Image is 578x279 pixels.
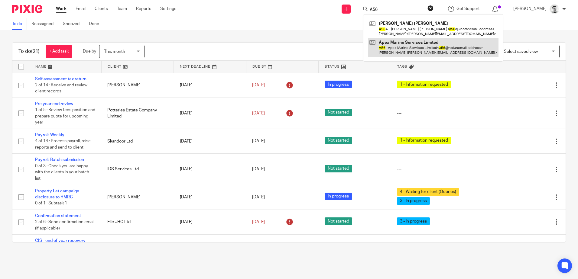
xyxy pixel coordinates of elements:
[18,48,40,55] h1: To do
[325,217,352,225] span: Not started
[35,201,67,205] span: 0 of 1 · Subtask 1
[35,139,91,150] span: 4 of 14 · Process payroll, raise reports and send to client
[35,108,95,125] span: 1 of 5 · Review fees position and prepare quote for upcoming year
[31,49,40,54] span: (21)
[101,129,174,154] td: Skandoor Ltd
[397,217,430,225] span: 3 - In progress
[117,6,127,12] a: Team
[101,235,174,259] td: J & D Flooring Ltd
[101,185,174,210] td: [PERSON_NAME]
[174,98,246,129] td: [DATE]
[12,18,27,30] a: To do
[252,220,265,224] span: [DATE]
[35,133,64,137] a: Payroll: Weekly
[89,18,104,30] a: Done
[369,7,424,13] input: Search
[504,50,538,54] span: Select saved view
[550,4,559,14] img: Andy_2025.jpg
[397,110,487,116] div: ---
[397,188,459,196] span: 4 - Waiting for client (Queries)
[513,6,547,12] p: [PERSON_NAME]
[397,137,451,144] span: 1 - Information requested
[35,239,86,243] a: CIS - end of year recovery
[35,77,86,81] a: Self assessment tax return
[63,18,84,30] a: Snoozed
[252,83,265,87] span: [DATE]
[101,73,174,98] td: [PERSON_NAME]
[252,111,265,115] span: [DATE]
[104,50,125,54] span: This month
[76,6,86,12] a: Email
[325,137,352,144] span: Not started
[35,83,87,94] span: 2 of 14 · Receive and review client records
[35,214,81,218] a: Confirmation statement
[397,65,408,68] span: Tags
[427,5,433,11] button: Clear
[174,154,246,185] td: [DATE]
[35,164,89,181] span: 0 of 3 · Check you are happy with the clients in your batch list
[174,129,246,154] td: [DATE]
[101,154,174,185] td: IDS Services Ltd
[252,167,265,171] span: [DATE]
[325,81,352,88] span: In progress
[252,195,265,199] span: [DATE]
[136,6,151,12] a: Reports
[174,73,246,98] td: [DATE]
[325,193,352,200] span: In progress
[174,235,246,259] td: [DATE]
[35,158,84,162] a: Payroll: Batch submission
[46,45,72,58] a: + Add task
[174,185,246,210] td: [DATE]
[31,18,58,30] a: Reassigned
[101,210,174,234] td: Elle JHC Ltd
[12,5,42,13] img: Pixie
[56,6,67,12] a: Work
[174,210,246,234] td: [DATE]
[325,109,352,116] span: Not started
[35,220,94,230] span: 2 of 6 · Send confirmation email (if applicable)
[325,165,352,172] span: Not started
[101,98,174,129] td: Potteries Estate Company Limited
[83,48,96,54] p: Due by
[397,81,451,88] span: 1 - Information requested
[35,102,73,106] a: Pre year end review
[160,6,176,12] a: Settings
[252,139,265,143] span: [DATE]
[397,197,430,205] span: 3 - In progress
[397,166,487,172] div: ---
[456,7,480,11] span: Get Support
[95,6,108,12] a: Clients
[35,189,79,199] a: Property Let campaign disclosure to HMRC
